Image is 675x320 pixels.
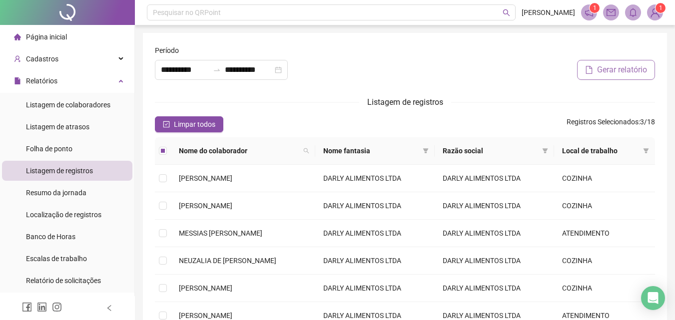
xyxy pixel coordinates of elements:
span: filter [542,148,548,154]
span: Período [155,45,179,56]
span: home [14,33,21,40]
span: Local de trabalho [562,145,639,156]
sup: 1 [590,3,600,13]
span: Escalas de trabalho [26,255,87,263]
span: bell [629,8,638,17]
span: Listagem de registros [26,167,93,175]
td: DARLY ALIMENTOS LTDA [315,165,435,192]
span: [PERSON_NAME] [179,284,232,292]
span: Listagem de colaboradores [26,101,110,109]
span: left [106,305,113,312]
span: : 3 / 18 [567,116,655,132]
span: filter [423,148,429,154]
td: COZINHA [554,192,655,220]
img: 85090 [648,5,663,20]
td: ATENDIMENTO [554,220,655,247]
span: Registros Selecionados [567,118,639,126]
span: file [585,66,593,74]
span: Limpar todos [174,119,215,130]
td: DARLY ALIMENTOS LTDA [435,275,554,302]
span: Nome do colaborador [179,145,299,156]
td: DARLY ALIMENTOS LTDA [435,165,554,192]
span: filter [421,143,431,158]
span: Cadastros [26,55,58,63]
td: DARLY ALIMENTOS LTDA [315,192,435,220]
span: 1 [659,4,663,11]
span: user-add [14,55,21,62]
span: linkedin [37,302,47,312]
span: Nome fantasia [323,145,419,156]
span: [PERSON_NAME] [522,7,575,18]
td: DARLY ALIMENTOS LTDA [315,247,435,275]
span: Banco de Horas [26,233,75,241]
span: Página inicial [26,33,67,41]
span: Folha de ponto [26,145,72,153]
sup: Atualize o seu contato no menu Meus Dados [656,3,666,13]
span: [PERSON_NAME] [179,174,232,182]
span: Relatórios [26,77,57,85]
span: mail [607,8,616,17]
span: MESSIAS [PERSON_NAME] [179,229,262,237]
span: facebook [22,302,32,312]
span: Listagem de atrasos [26,123,89,131]
td: COZINHA [554,247,655,275]
span: notification [585,8,594,17]
span: 1 [593,4,597,11]
span: to [213,66,221,74]
span: Relatório de solicitações [26,277,101,285]
td: DARLY ALIMENTOS LTDA [435,247,554,275]
span: Resumo da jornada [26,189,86,197]
span: search [503,9,510,16]
span: filter [643,148,649,154]
span: NEUZALIA DE [PERSON_NAME] [179,257,276,265]
span: [PERSON_NAME] [179,312,232,320]
span: Listagem de registros [367,97,443,107]
td: COZINHA [554,165,655,192]
span: search [303,148,309,154]
div: Open Intercom Messenger [641,286,665,310]
span: filter [540,143,550,158]
td: DARLY ALIMENTOS LTDA [435,220,554,247]
span: Gerar relatório [597,64,647,76]
span: [PERSON_NAME] [179,202,232,210]
span: swap-right [213,66,221,74]
span: check-square [163,121,170,128]
span: Localização de registros [26,211,101,219]
span: search [301,143,311,158]
span: file [14,77,21,84]
td: COZINHA [554,275,655,302]
span: Razão social [443,145,538,156]
td: DARLY ALIMENTOS LTDA [315,275,435,302]
button: Gerar relatório [577,60,655,80]
span: filter [641,143,651,158]
td: DARLY ALIMENTOS LTDA [315,220,435,247]
td: DARLY ALIMENTOS LTDA [435,192,554,220]
button: Limpar todos [155,116,223,132]
span: instagram [52,302,62,312]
